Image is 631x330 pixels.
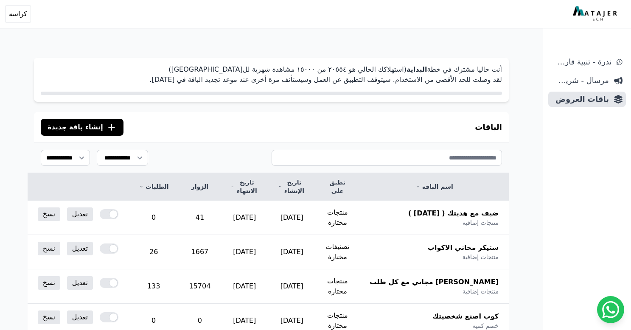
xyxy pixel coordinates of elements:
[129,201,179,235] td: 0
[129,269,179,304] td: 133
[268,201,315,235] td: [DATE]
[179,235,221,269] td: 1667
[38,207,60,221] a: نسخ
[179,173,221,201] th: الزوار
[48,122,103,132] span: إنشاء باقة جديدة
[370,277,499,287] span: [PERSON_NAME] مجاني مع كل طلب
[268,235,315,269] td: [DATE]
[463,253,499,261] span: منتجات إضافية
[179,269,221,304] td: 15704
[463,287,499,296] span: منتجات إضافية
[67,242,93,255] a: تعديل
[139,182,168,191] a: الطلبات
[428,243,499,253] span: ستيكر مجاني الاكواب
[315,235,359,269] td: تصنيفات مختارة
[473,322,499,330] span: خصم كمية
[315,201,359,235] td: منتجات مختارة
[370,182,499,191] a: اسم الباقة
[221,235,268,269] td: [DATE]
[129,235,179,269] td: 26
[463,218,499,227] span: منتجات إضافية
[41,119,123,136] button: إنشاء باقة جديدة
[475,121,502,133] h3: الباقات
[221,201,268,235] td: [DATE]
[315,269,359,304] td: منتجات مختارة
[407,65,427,73] strong: البداية
[38,276,60,290] a: نسخ
[573,6,619,22] img: MatajerTech Logo
[552,93,609,105] span: باقات العروض
[38,310,60,324] a: نسخ
[278,178,305,195] a: تاريخ الإنشاء
[67,310,93,324] a: تعديل
[552,56,611,68] span: ندرة - تنبية قارب علي النفاذ
[408,208,499,218] span: ضيف مع هديتك ( [DATE] )
[67,207,93,221] a: تعديل
[67,276,93,290] a: تعديل
[552,75,609,87] span: مرسال - شريط دعاية
[41,64,502,85] p: أنت حاليا مشترك في خطة (استهلاكك الحالي هو ٢۰٥٥٤ من ١٥۰۰۰ مشاهدة شهرية لل[GEOGRAPHIC_DATA]) لقد و...
[432,311,499,322] span: كوب اصنع شخصيتك
[231,178,258,195] a: تاريخ الانتهاء
[5,5,31,23] button: كراسة
[38,242,60,255] a: نسخ
[9,9,27,19] span: كراسة
[221,269,268,304] td: [DATE]
[268,269,315,304] td: [DATE]
[179,201,221,235] td: 41
[315,173,359,201] th: تطبق على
